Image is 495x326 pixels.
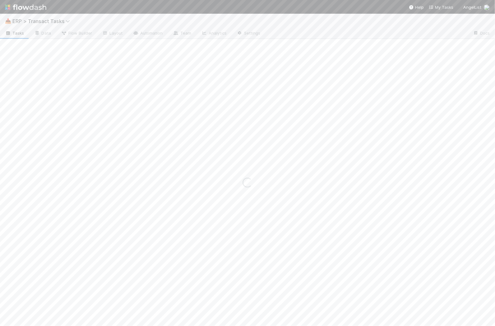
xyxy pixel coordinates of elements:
a: Settings [232,29,266,39]
a: Docs [468,29,495,39]
span: 📥 [5,18,11,24]
div: Help [409,4,424,10]
span: AngelList [463,5,481,10]
span: My Tasks [429,5,453,10]
a: Data [29,29,56,39]
img: logo-inverted-e16ddd16eac7371096b0.svg [5,2,46,12]
a: Analytics [196,29,232,39]
a: Flow Builder [56,29,97,39]
a: Layout [97,29,128,39]
img: avatar_ec9c1780-91d7-48bb-898e-5f40cebd5ff8.png [484,4,490,11]
span: Tasks [5,30,24,36]
span: ERP > Transact Tasks [12,18,73,24]
a: Automation [128,29,168,39]
span: Flow Builder [61,30,92,36]
a: Team [168,29,196,39]
a: My Tasks [429,4,453,10]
